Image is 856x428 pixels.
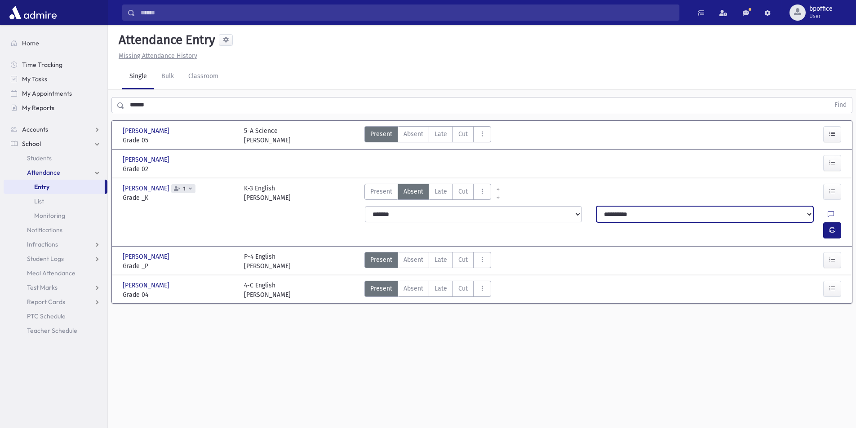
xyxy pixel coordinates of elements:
[123,164,235,174] span: Grade 02
[34,197,44,205] span: List
[829,97,852,113] button: Find
[22,104,54,112] span: My Reports
[154,64,181,89] a: Bulk
[244,126,291,145] div: 5-A Science [PERSON_NAME]
[115,32,215,48] h5: Attendance Entry
[4,180,105,194] a: Entry
[27,226,62,234] span: Notifications
[370,284,392,293] span: Present
[27,283,58,291] span: Test Marks
[4,237,107,252] a: Infractions
[22,89,72,97] span: My Appointments
[123,252,171,261] span: [PERSON_NAME]
[123,281,171,290] span: [PERSON_NAME]
[370,187,392,196] span: Present
[435,187,447,196] span: Late
[135,4,679,21] input: Search
[435,284,447,293] span: Late
[34,183,49,191] span: Entry
[34,212,65,220] span: Monitoring
[458,255,468,265] span: Cut
[7,4,59,22] img: AdmirePro
[22,75,47,83] span: My Tasks
[22,140,41,148] span: School
[4,151,107,165] a: Students
[27,298,65,306] span: Report Cards
[27,327,77,335] span: Teacher Schedule
[370,129,392,139] span: Present
[4,57,107,72] a: Time Tracking
[123,184,171,193] span: [PERSON_NAME]
[364,281,491,300] div: AttTypes
[244,252,291,271] div: P-4 English [PERSON_NAME]
[4,137,107,151] a: School
[809,13,833,20] span: User
[27,312,66,320] span: PTC Schedule
[4,165,107,180] a: Attendance
[435,255,447,265] span: Late
[4,309,107,323] a: PTC Schedule
[4,86,107,101] a: My Appointments
[27,240,58,248] span: Infractions
[27,255,64,263] span: Student Logs
[115,52,197,60] a: Missing Attendance History
[123,136,235,145] span: Grade 05
[364,126,491,145] div: AttTypes
[27,269,75,277] span: Meal Attendance
[458,284,468,293] span: Cut
[123,261,235,271] span: Grade _P
[119,52,197,60] u: Missing Attendance History
[123,126,171,136] span: [PERSON_NAME]
[404,284,423,293] span: Absent
[22,61,62,69] span: Time Tracking
[364,184,491,203] div: AttTypes
[22,125,48,133] span: Accounts
[809,5,833,13] span: bpoffice
[4,36,107,50] a: Home
[123,290,235,300] span: Grade 04
[364,252,491,271] div: AttTypes
[4,223,107,237] a: Notifications
[4,101,107,115] a: My Reports
[404,255,423,265] span: Absent
[4,295,107,309] a: Report Cards
[4,194,107,208] a: List
[4,122,107,137] a: Accounts
[404,187,423,196] span: Absent
[123,155,171,164] span: [PERSON_NAME]
[181,64,226,89] a: Classroom
[370,255,392,265] span: Present
[4,280,107,295] a: Test Marks
[458,187,468,196] span: Cut
[404,129,423,139] span: Absent
[27,168,60,176] span: Attendance
[458,129,468,139] span: Cut
[27,154,52,162] span: Students
[122,64,154,89] a: Single
[4,72,107,86] a: My Tasks
[244,281,291,300] div: 4-C English [PERSON_NAME]
[182,186,187,192] span: 1
[22,39,39,47] span: Home
[123,193,235,203] span: Grade _K
[244,184,291,203] div: K-3 English [PERSON_NAME]
[4,208,107,223] a: Monitoring
[435,129,447,139] span: Late
[4,266,107,280] a: Meal Attendance
[4,323,107,338] a: Teacher Schedule
[4,252,107,266] a: Student Logs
